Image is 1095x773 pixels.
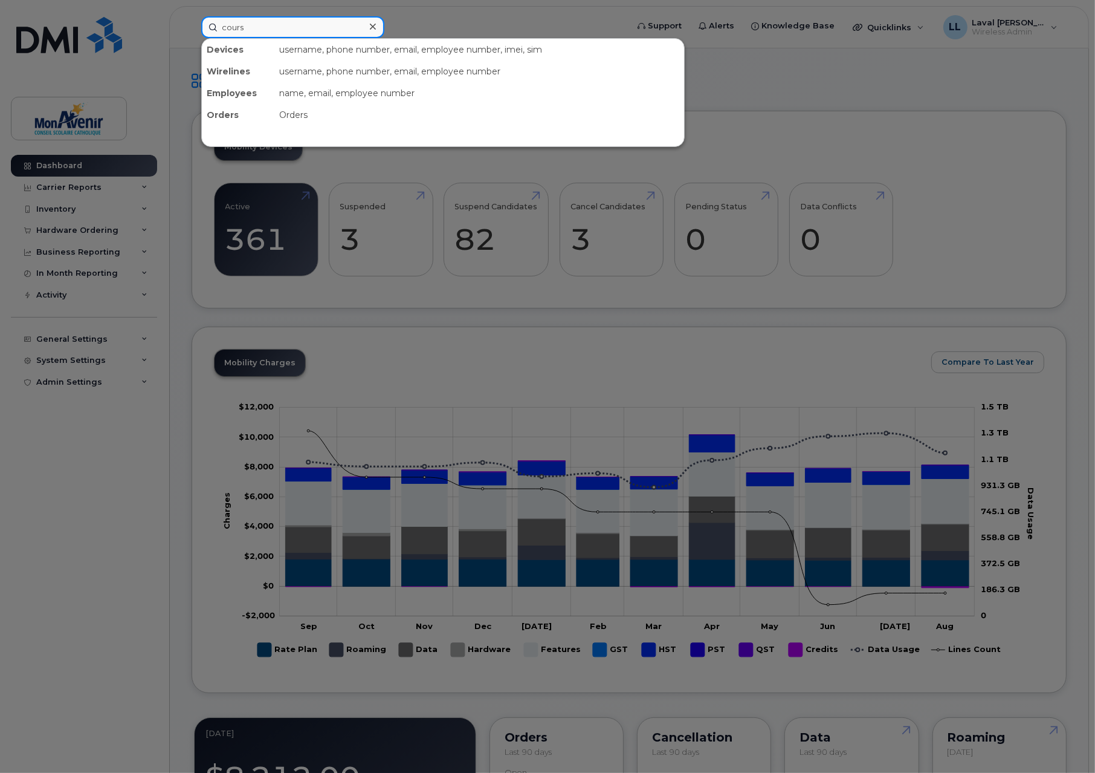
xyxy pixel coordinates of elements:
[202,104,274,126] div: Orders
[274,60,684,82] div: username, phone number, email, employee number
[274,39,684,60] div: username, phone number, email, employee number, imei, sim
[202,60,274,82] div: Wirelines
[202,82,274,104] div: Employees
[202,39,274,60] div: Devices
[274,82,684,104] div: name, email, employee number
[274,104,684,126] div: Orders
